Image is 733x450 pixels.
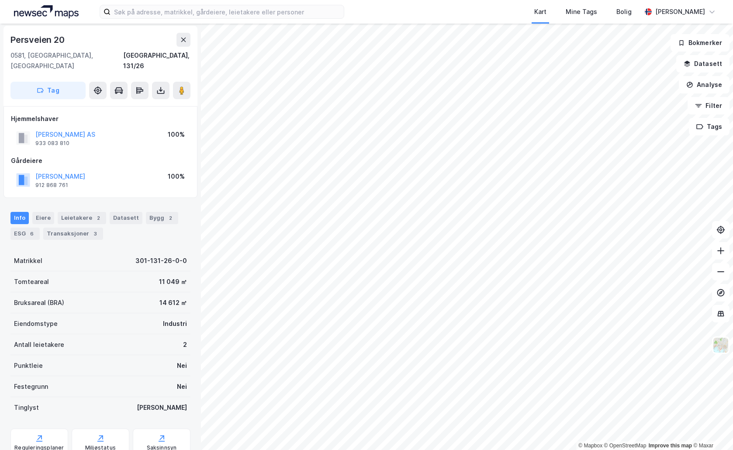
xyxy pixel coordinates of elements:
div: Bygg [146,212,178,224]
button: Bokmerker [671,34,730,52]
div: 6 [28,229,36,238]
button: Datasett [676,55,730,73]
div: 912 868 761 [35,182,68,189]
div: Matrikkel [14,256,42,266]
a: OpenStreetMap [604,443,647,449]
a: Mapbox [578,443,602,449]
div: Tomteareal [14,277,49,287]
button: Analyse [679,76,730,93]
div: 933 083 810 [35,140,69,147]
div: Persveien 20 [10,33,66,47]
button: Tag [10,82,86,99]
div: [PERSON_NAME] [655,7,705,17]
div: 301-131-26-0-0 [135,256,187,266]
div: Info [10,212,29,224]
img: Z [712,337,729,353]
div: Punktleie [14,360,43,371]
div: 2 [166,214,175,222]
div: 100% [168,129,185,140]
div: Kart [534,7,546,17]
div: 14 612 ㎡ [159,298,187,308]
div: Tinglyst [14,402,39,413]
div: ESG [10,228,40,240]
div: Eiendomstype [14,318,58,329]
div: 2 [94,214,103,222]
div: Bolig [616,7,632,17]
div: Industri [163,318,187,329]
div: Nei [177,360,187,371]
iframe: Chat Widget [689,408,733,450]
div: 0581, [GEOGRAPHIC_DATA], [GEOGRAPHIC_DATA] [10,50,123,71]
div: Hjemmelshaver [11,114,190,124]
div: Mine Tags [566,7,597,17]
button: Tags [689,118,730,135]
input: Søk på adresse, matrikkel, gårdeiere, leietakere eller personer [111,5,344,18]
div: Nei [177,381,187,392]
div: Festegrunn [14,381,48,392]
div: 2 [183,339,187,350]
div: 3 [91,229,100,238]
div: [PERSON_NAME] [137,402,187,413]
div: Datasett [110,212,142,224]
div: Antall leietakere [14,339,64,350]
a: Improve this map [649,443,692,449]
div: Transaksjoner [43,228,103,240]
div: Leietakere [58,212,106,224]
div: Eiere [32,212,54,224]
div: 11 049 ㎡ [159,277,187,287]
button: Filter [688,97,730,114]
div: [GEOGRAPHIC_DATA], 131/26 [123,50,190,71]
img: logo.a4113a55bc3d86da70a041830d287a7e.svg [14,5,79,18]
div: 100% [168,171,185,182]
div: Bruksareal (BRA) [14,298,64,308]
div: Kontrollprogram for chat [689,408,733,450]
div: Gårdeiere [11,156,190,166]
